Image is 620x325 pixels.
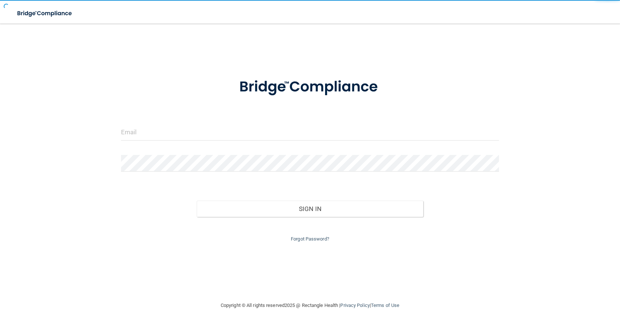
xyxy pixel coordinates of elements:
[340,302,369,308] a: Privacy Policy
[11,6,79,21] img: bridge_compliance_login_screen.278c3ca4.svg
[121,124,499,141] input: Email
[371,302,399,308] a: Terms of Use
[291,236,329,242] a: Forgot Password?
[175,294,445,317] div: Copyright © All rights reserved 2025 @ Rectangle Health | |
[224,68,396,106] img: bridge_compliance_login_screen.278c3ca4.svg
[197,201,423,217] button: Sign In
